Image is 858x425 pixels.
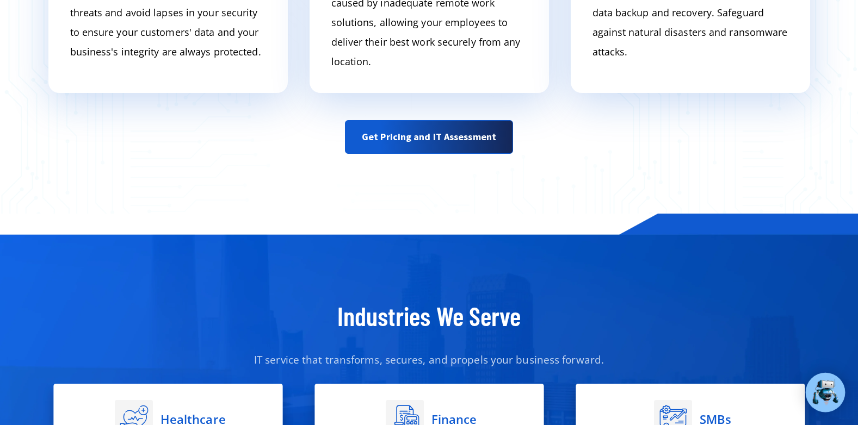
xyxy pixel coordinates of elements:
[697,414,731,424] span: SMBs
[362,126,496,148] span: Get Pricing and IT Assessment
[38,299,821,333] p: Industries We Serve
[429,414,477,424] span: Finance
[345,120,513,154] a: Get Pricing and IT Assessment
[38,352,821,368] p: IT service that transforms, secures, and propels your business forward.
[158,414,226,424] span: Healthcare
